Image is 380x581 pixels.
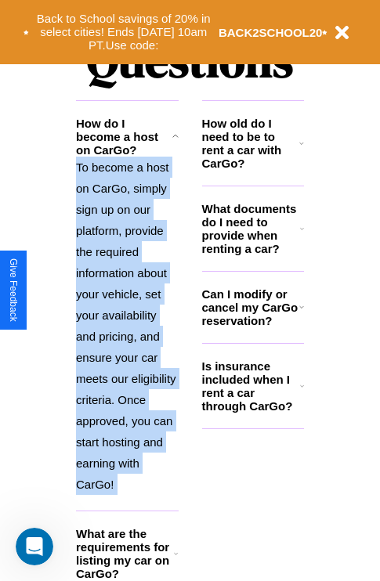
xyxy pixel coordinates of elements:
[76,527,174,580] h3: What are the requirements for listing my car on CarGo?
[76,117,172,157] h3: How do I become a host on CarGo?
[202,287,299,327] h3: Can I modify or cancel my CarGo reservation?
[219,26,323,39] b: BACK2SCHOOL20
[8,258,19,322] div: Give Feedback
[202,117,300,170] h3: How old do I need to be to rent a car with CarGo?
[76,157,179,495] p: To become a host on CarGo, simply sign up on our platform, provide the required information about...
[16,528,53,565] iframe: Intercom live chat
[202,359,300,413] h3: Is insurance included when I rent a car through CarGo?
[202,202,301,255] h3: What documents do I need to provide when renting a car?
[29,8,219,56] button: Back to School savings of 20% in select cities! Ends [DATE] 10am PT.Use code:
